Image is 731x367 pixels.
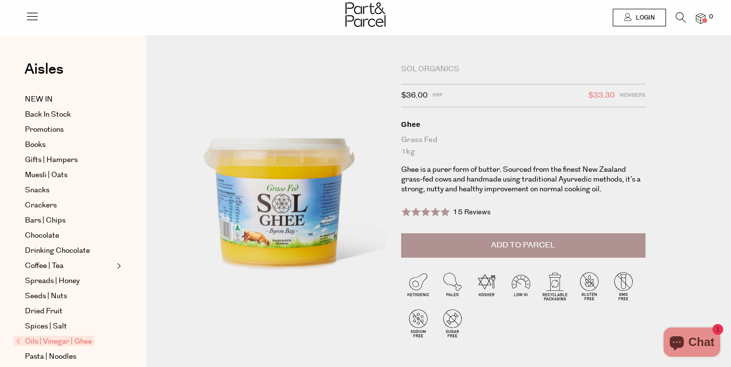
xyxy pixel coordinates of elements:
span: RRP [432,89,443,102]
span: Promotions [25,124,64,136]
a: Chocolate [25,230,114,242]
a: Muesli | Oats [25,169,114,181]
img: P_P-ICONS-Live_Bec_V11_Paleo.svg [435,269,470,303]
img: P_P-ICONS-Live_Bec_V11_Recyclable_Packaging.svg [538,269,572,303]
span: Gifts | Hampers [25,154,78,166]
img: P_P-ICONS-Live_Bec_V11_Sodium_Free.svg [401,306,435,340]
span: Bars | Chips [25,215,65,226]
img: P_P-ICONS-Live_Bec_V11_Low_Gi.svg [504,269,538,303]
a: Snacks [25,184,114,196]
a: Aisles [24,62,64,86]
span: Login [633,14,655,22]
img: P_P-ICONS-Live_Bec_V11_Kosher.svg [470,269,504,303]
img: Part&Parcel [345,2,386,27]
span: $33.30 [588,89,615,102]
a: Promotions [25,124,114,136]
a: NEW IN [25,94,114,105]
a: Spreads | Honey [25,275,114,287]
button: Expand/Collapse Coffee | Tea [114,260,121,272]
span: Chocolate [25,230,59,242]
span: Add to Parcel [491,240,555,251]
span: Back In Stock [25,109,71,121]
span: Pasta | Noodles [25,351,76,363]
span: Coffee | Tea [25,260,64,272]
a: Books [25,139,114,151]
span: Books [25,139,45,151]
img: Ghee [176,64,387,313]
inbox-online-store-chat: Shopify online store chat [661,327,723,359]
img: P_P-ICONS-Live_Bec_V11_Gluten_Free.svg [572,269,606,303]
span: Seeds | Nuts [25,290,67,302]
a: Crackers [25,200,114,211]
a: Gifts | Hampers [25,154,114,166]
a: Drinking Chocolate [25,245,114,257]
a: Back In Stock [25,109,114,121]
a: Spices | Salt [25,321,114,332]
span: 0 [707,13,715,21]
a: Dried Fruit [25,306,114,317]
span: Spices | Salt [25,321,67,332]
a: Pasta | Noodles [25,351,114,363]
div: Sol Organics [401,64,645,74]
img: P_P-ICONS-Live_Bec_V11_GMO_Free.svg [606,269,641,303]
a: Bars | Chips [25,215,114,226]
span: NEW IN [25,94,53,105]
span: Crackers [25,200,57,211]
a: Coffee | Tea [25,260,114,272]
span: Spreads | Honey [25,275,80,287]
a: Oils | Vinegar | Ghee [16,336,114,347]
button: Add to Parcel [401,233,645,258]
span: $36.00 [401,89,428,102]
span: Muesli | Oats [25,169,67,181]
a: Seeds | Nuts [25,290,114,302]
span: Snacks [25,184,49,196]
a: 0 [696,13,706,23]
span: Aisles [24,59,64,80]
div: Ghee [401,120,645,129]
span: Oils | Vinegar | Ghee [14,336,94,346]
span: Dried Fruit [25,306,63,317]
div: Grass Fed 1kg [401,134,645,158]
span: Drinking Chocolate [25,245,90,257]
span: 15 Reviews [453,207,491,217]
a: Login [613,9,666,26]
img: P_P-ICONS-Live_Bec_V11_Ketogenic.svg [401,269,435,303]
p: Ghee is a purer form of butter. Sourced from the finest New Zealand grass-fed cows and handmade u... [401,165,645,194]
span: Members [620,89,645,102]
img: P_P-ICONS-Live_Bec_V11_Sugar_Free.svg [435,306,470,340]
